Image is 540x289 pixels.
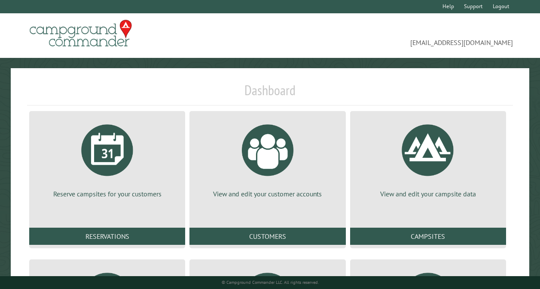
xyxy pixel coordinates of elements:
[270,24,513,48] span: [EMAIL_ADDRESS][DOMAIN_NAME]
[189,228,345,245] a: Customers
[27,82,513,105] h1: Dashboard
[360,118,496,199] a: View and edit your campsite data
[360,189,496,199] p: View and edit your campsite data
[29,228,185,245] a: Reservations
[40,189,175,199] p: Reserve campsites for your customers
[200,189,335,199] p: View and edit your customer accounts
[27,17,134,50] img: Campground Commander
[350,228,506,245] a: Campsites
[222,280,319,285] small: © Campground Commander LLC. All rights reserved.
[200,118,335,199] a: View and edit your customer accounts
[40,118,175,199] a: Reserve campsites for your customers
